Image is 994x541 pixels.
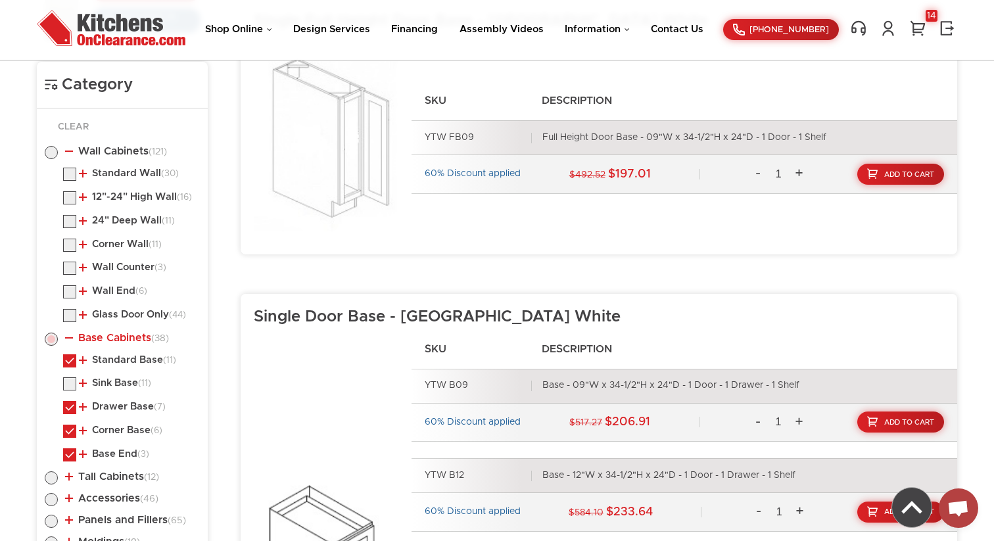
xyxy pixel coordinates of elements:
a: + [789,410,809,435]
strong: $233.64 [606,506,653,518]
h4: SKU [412,342,526,356]
h4: Description [529,94,643,107]
h3: Single Door Base - [GEOGRAPHIC_DATA] White [254,307,957,327]
a: Panels and Fillers(65) [65,515,186,525]
a: + [790,500,809,525]
a: Glass Door Only(44) [79,310,186,320]
span: (16) [177,193,192,202]
img: Kitchens On Clearance [37,10,185,46]
a: Add To Cart [857,164,944,185]
div: YTW B09 [425,380,531,392]
a: 14 [908,20,928,37]
span: $584.10 [569,508,603,517]
span: (65) [168,516,186,525]
span: (12) [144,473,159,482]
a: Corner Wall(11) [79,239,162,250]
a: [PHONE_NUMBER] [723,19,839,40]
span: $517.27 [569,418,602,427]
a: + [789,162,809,187]
span: (3) [137,450,149,459]
a: Standard Wall(30) [79,168,179,179]
a: Base End(3) [79,449,149,459]
a: 24" Deep Wall(11) [79,216,175,226]
a: Corner Base(6) [79,425,162,436]
span: (7) [154,402,166,412]
span: (46) [140,494,158,504]
div: YTW B12 [425,470,531,482]
span: (3) [154,263,166,272]
a: Base Cabinets(38) [65,333,169,343]
span: (6) [151,426,162,435]
a: Assembly Videos [460,24,544,34]
span: Add To Cart [884,171,934,178]
div: Base - 12"W x 34-1/2"H x 24"D - 1 Door - 1 Drawer - 1 Shelf [542,470,795,482]
span: (38) [151,334,169,343]
span: (11) [138,379,151,388]
strong: $206.91 [605,416,650,428]
a: Wall End(6) [79,286,147,296]
div: Base - 09"W x 34-1/2"H x 24"D - 1 Door - 1 Drawer - 1 Shelf [542,380,799,392]
a: Tall Cabinets(12) [65,471,159,482]
h4: Description [529,342,643,356]
a: Accessories(46) [65,493,158,504]
a: Standard Base(11) [79,355,176,365]
span: Add To Cart [884,508,934,515]
span: (30) [161,169,179,178]
a: Shop Online [205,24,272,34]
h4: Category [45,75,200,95]
a: - [748,162,768,187]
a: - [749,500,769,525]
a: 12"-24" High Wall(16) [79,192,192,202]
div: 60% Discount applied [425,168,521,180]
div: 60% Discount applied [425,417,521,429]
a: Open chat [939,488,978,528]
span: Add To Cart [884,419,934,426]
a: Add To Cart [857,502,944,523]
a: Wall Counter(3) [79,262,166,273]
a: Design Services [293,24,370,34]
span: (6) [135,287,147,296]
a: Sink Base(11) [79,378,151,388]
a: Information [565,24,630,34]
span: (44) [169,310,186,319]
a: Contact Us [651,24,703,34]
span: (11) [149,240,162,249]
span: $492.52 [569,170,605,179]
div: 60% Discount applied [425,506,521,518]
h4: SKU [412,94,526,107]
a: Add To Cart [857,412,944,433]
img: Back to top [892,488,932,527]
a: Drawer Base(7) [79,402,166,412]
div: 14 [926,10,937,22]
span: (11) [162,216,175,225]
a: Financing [391,24,438,34]
div: YTW FB09 [425,132,531,144]
strong: $197.01 [608,168,651,180]
span: [PHONE_NUMBER] [749,26,829,34]
a: - [748,410,768,435]
a: Wall Cabinets(121) [65,146,167,156]
span: (11) [163,356,176,365]
span: (121) [149,147,167,156]
div: Full Height Door Base - 09"W x 34-1/2"H x 24"D - 1 Door - 1 Shelf [542,132,826,144]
